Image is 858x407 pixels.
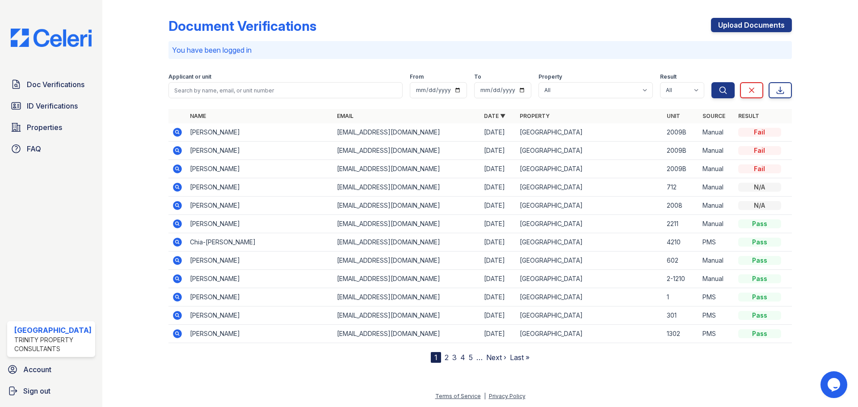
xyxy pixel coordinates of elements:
td: [DATE] [480,160,516,178]
td: 1 [663,288,699,306]
td: [GEOGRAPHIC_DATA] [516,142,663,160]
td: 2008 [663,197,699,215]
td: [GEOGRAPHIC_DATA] [516,306,663,325]
div: Pass [738,256,781,265]
td: [DATE] [480,252,516,270]
a: ID Verifications [7,97,95,115]
td: [EMAIL_ADDRESS][DOMAIN_NAME] [333,160,480,178]
td: Manual [699,123,735,142]
td: [EMAIL_ADDRESS][DOMAIN_NAME] [333,252,480,270]
p: You have been logged in [172,45,788,55]
img: CE_Logo_Blue-a8612792a0a2168367f1c8372b55b34899dd931a85d93a1a3d3e32e68fde9ad4.png [4,29,99,47]
a: Property [520,113,550,119]
a: 3 [452,353,457,362]
td: Manual [699,270,735,288]
td: [PERSON_NAME] [186,306,333,325]
td: [PERSON_NAME] [186,325,333,343]
td: [GEOGRAPHIC_DATA] [516,288,663,306]
td: 602 [663,252,699,270]
td: 2-1210 [663,270,699,288]
td: [DATE] [480,178,516,197]
td: PMS [699,325,735,343]
a: 5 [469,353,473,362]
td: 1302 [663,325,699,343]
div: 1 [431,352,441,363]
td: [EMAIL_ADDRESS][DOMAIN_NAME] [333,178,480,197]
td: 4210 [663,233,699,252]
a: Result [738,113,759,119]
td: [GEOGRAPHIC_DATA] [516,270,663,288]
td: 2211 [663,215,699,233]
label: Result [660,73,677,80]
td: 2009B [663,123,699,142]
td: [EMAIL_ADDRESS][DOMAIN_NAME] [333,270,480,288]
a: Upload Documents [711,18,792,32]
td: [PERSON_NAME] [186,288,333,306]
td: [EMAIL_ADDRESS][DOMAIN_NAME] [333,197,480,215]
a: Doc Verifications [7,76,95,93]
td: Manual [699,197,735,215]
span: … [476,352,483,363]
td: [DATE] [480,197,516,215]
td: [GEOGRAPHIC_DATA] [516,197,663,215]
a: 2 [445,353,449,362]
td: [DATE] [480,142,516,160]
td: [GEOGRAPHIC_DATA] [516,160,663,178]
td: Manual [699,215,735,233]
td: [DATE] [480,270,516,288]
td: [DATE] [480,288,516,306]
td: [GEOGRAPHIC_DATA] [516,233,663,252]
div: Pass [738,238,781,247]
td: [EMAIL_ADDRESS][DOMAIN_NAME] [333,325,480,343]
div: Pass [738,311,781,320]
span: FAQ [27,143,41,154]
td: [GEOGRAPHIC_DATA] [516,123,663,142]
div: | [484,393,486,399]
td: [PERSON_NAME] [186,142,333,160]
td: [GEOGRAPHIC_DATA] [516,215,663,233]
td: Manual [699,252,735,270]
td: [GEOGRAPHIC_DATA] [516,325,663,343]
div: Pass [738,219,781,228]
td: 2009B [663,142,699,160]
td: [EMAIL_ADDRESS][DOMAIN_NAME] [333,123,480,142]
td: [PERSON_NAME] [186,178,333,197]
td: PMS [699,306,735,325]
label: To [474,73,481,80]
td: [EMAIL_ADDRESS][DOMAIN_NAME] [333,233,480,252]
td: [DATE] [480,215,516,233]
td: Chia-[PERSON_NAME] [186,233,333,252]
a: FAQ [7,140,95,158]
div: Fail [738,164,781,173]
td: [EMAIL_ADDRESS][DOMAIN_NAME] [333,288,480,306]
a: Next › [486,353,506,362]
td: Manual [699,160,735,178]
a: Last » [510,353,530,362]
a: Terms of Service [435,393,481,399]
td: [PERSON_NAME] [186,270,333,288]
div: N/A [738,183,781,192]
a: Source [702,113,725,119]
td: [PERSON_NAME] [186,123,333,142]
a: Account [4,361,99,378]
td: Manual [699,178,735,197]
td: 2009B [663,160,699,178]
td: 301 [663,306,699,325]
td: [EMAIL_ADDRESS][DOMAIN_NAME] [333,306,480,325]
td: PMS [699,233,735,252]
div: [GEOGRAPHIC_DATA] [14,325,92,336]
td: [PERSON_NAME] [186,197,333,215]
input: Search by name, email, or unit number [168,82,403,98]
div: Trinity Property Consultants [14,336,92,353]
td: [GEOGRAPHIC_DATA] [516,178,663,197]
a: Sign out [4,382,99,400]
td: [GEOGRAPHIC_DATA] [516,252,663,270]
a: Name [190,113,206,119]
label: From [410,73,424,80]
a: Unit [667,113,680,119]
a: Email [337,113,353,119]
td: Manual [699,142,735,160]
span: Properties [27,122,62,133]
td: [PERSON_NAME] [186,252,333,270]
div: Pass [738,293,781,302]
